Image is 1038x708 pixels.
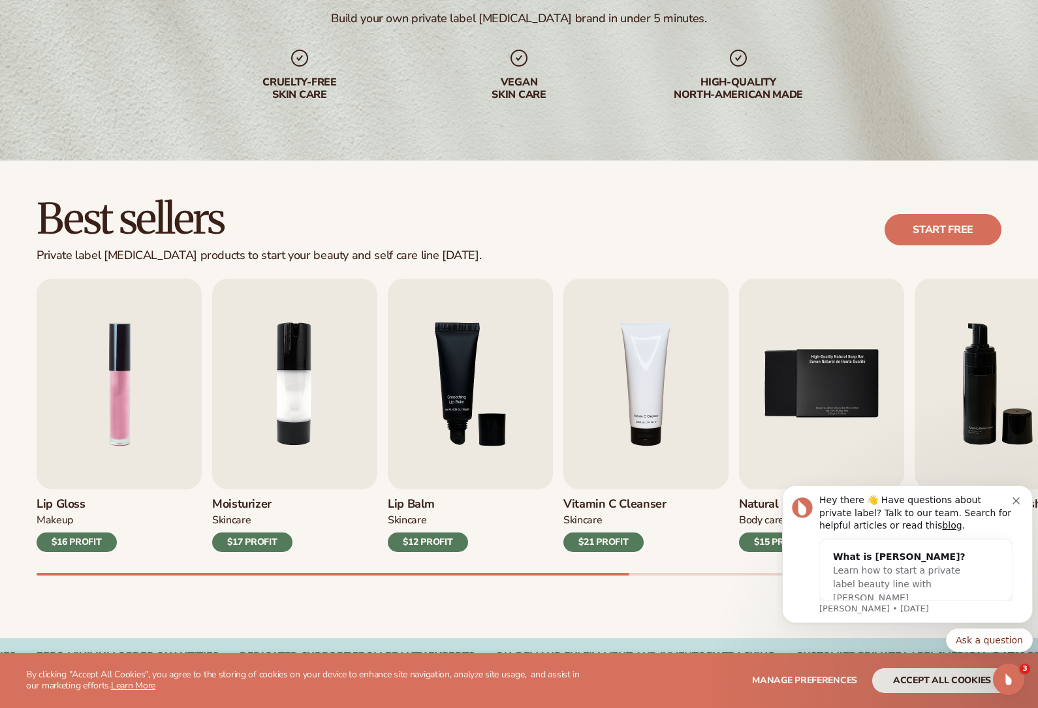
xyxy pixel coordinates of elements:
[37,651,219,663] div: Zero Minimum Order QuantitieS
[563,279,729,552] a: 4 / 9
[777,475,1038,660] iframe: Intercom notifications message
[26,670,584,692] p: By clicking "Accept All Cookies", you agree to the storing of cookies on your device to enhance s...
[563,532,644,552] div: $21 PROFIT
[752,674,857,686] span: Manage preferences
[739,532,819,552] div: $15 PROFIT
[37,532,117,552] div: $16 PROFIT
[388,532,468,552] div: $12 PROFIT
[216,76,383,101] div: Cruelty-free skin care
[37,279,202,552] a: 1 / 9
[37,197,481,241] h2: Best sellers
[739,514,784,527] div: BODY Care
[1020,664,1030,674] span: 3
[739,497,828,512] h3: Natural Soap
[739,279,904,552] a: 5 / 9
[752,668,857,693] button: Manage preferences
[240,651,475,663] div: Dedicated Support From Beauty Experts
[495,651,775,663] div: On-Demand Fulfillment and Inventory Tracking
[872,668,1012,693] button: accept all cookies
[563,514,602,527] div: Skincare
[388,497,468,512] h3: Lip Balm
[37,497,117,512] h3: Lip Gloss
[212,497,292,512] h3: Moisturizer
[885,214,1001,245] a: Start free
[331,11,706,26] div: Build your own private label [MEDICAL_DATA] brand in under 5 minutes.
[655,76,822,101] div: High-quality North-american made
[563,497,667,512] h3: Vitamin C Cleanser
[993,664,1024,695] iframe: Intercom live chat
[212,532,292,552] div: $17 PROFIT
[212,514,251,527] div: SKINCARE
[212,279,377,552] a: 2 / 9
[435,76,603,101] div: Vegan skin care
[388,279,553,552] a: 3 / 9
[111,679,155,692] a: Learn More
[388,514,426,527] div: SKINCARE
[37,249,481,263] div: Private label [MEDICAL_DATA] products to start your beauty and self care line [DATE].
[37,514,73,527] div: MAKEUP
